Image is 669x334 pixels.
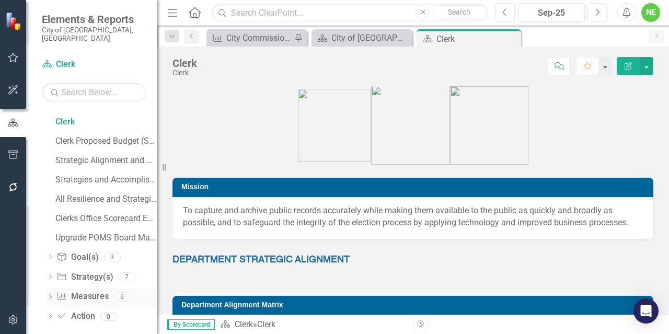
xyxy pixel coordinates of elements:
a: Strategies and Accomplishments [53,171,157,188]
h3: Mission [181,183,648,191]
a: Strategic Alignment and Performance Measures [53,152,157,169]
img: city_priorities_qol_icon.png [298,89,371,162]
button: Search [433,5,485,20]
div: City Commission minutes for consolidated, special, and budget meetings completed within 35 busine... [226,31,292,44]
a: Goal(s) [56,251,98,263]
a: Clerk [235,319,253,329]
a: Clerk [53,113,157,130]
a: Clerks Office Scorecard Evaluation and Recommendations [53,210,157,227]
div: 0 [100,312,117,321]
div: » [220,319,405,331]
small: City of [GEOGRAPHIC_DATA], [GEOGRAPHIC_DATA] [42,26,146,43]
img: city_priorities_p2p_icon%20grey.png [450,86,528,165]
a: Clerk [42,59,146,71]
div: Open Intercom Messenger [633,298,659,324]
a: All Resilience and Strategic Actions for Clerks Office Strategic Plan 2023-24 [53,191,157,208]
button: NE [641,3,660,22]
input: Search ClearPoint... [212,4,488,22]
a: Strategy(s) [56,271,113,283]
div: Clerk [172,57,197,69]
div: Strategic Alignment and Performance Measures [55,156,157,165]
span: Elements & Reports [42,13,146,26]
div: 6 [114,292,131,301]
a: City of [GEOGRAPHIC_DATA] [314,31,410,44]
div: Strategies and Accomplishments [55,175,157,185]
div: Upgrade POMS Board Management System.......(i) Strategy / Milestone Evaluation and Recommendation... [55,233,157,243]
h3: Department Alignment Matrix [181,301,648,309]
div: City of [GEOGRAPHIC_DATA] [331,31,410,44]
button: Sep-25 [518,3,585,22]
div: Clerk [172,69,197,77]
img: ClearPoint Strategy [5,11,24,30]
div: Clerk [257,319,275,329]
div: Clerk [436,32,518,45]
a: Action [56,310,95,323]
span: Search [448,8,470,16]
div: Clerk Proposed Budget (Strategic Plans and Performance Measures) FY 2025-26 [55,136,157,146]
div: All Resilience and Strategic Actions for Clerks Office Strategic Plan 2023-24 [55,194,157,204]
div: To capture and archive public records accurately while making them available to the public as qui... [183,205,643,229]
input: Search Below... [42,83,146,101]
div: Clerk [55,117,157,126]
span: DEPARTMENT STRATEGIC ALIGNMENT [172,255,350,264]
a: Measures [56,291,108,303]
div: 7 [119,272,135,281]
a: City Commission minutes for consolidated, special, and budget meetings completed within 35 busine... [209,31,292,44]
a: Clerk Proposed Budget (Strategic Plans and Performance Measures) FY 2025-26 [53,133,157,149]
div: Clerks Office Scorecard Evaluation and Recommendations [55,214,157,223]
div: Sep-25 [522,7,581,19]
img: city_priorities_res_icon%20grey.png [371,86,450,165]
div: 3 [104,252,121,261]
a: Upgrade POMS Board Management System.......(i) Strategy / Milestone Evaluation and Recommendation... [53,229,157,246]
span: By Scorecard [167,319,215,330]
